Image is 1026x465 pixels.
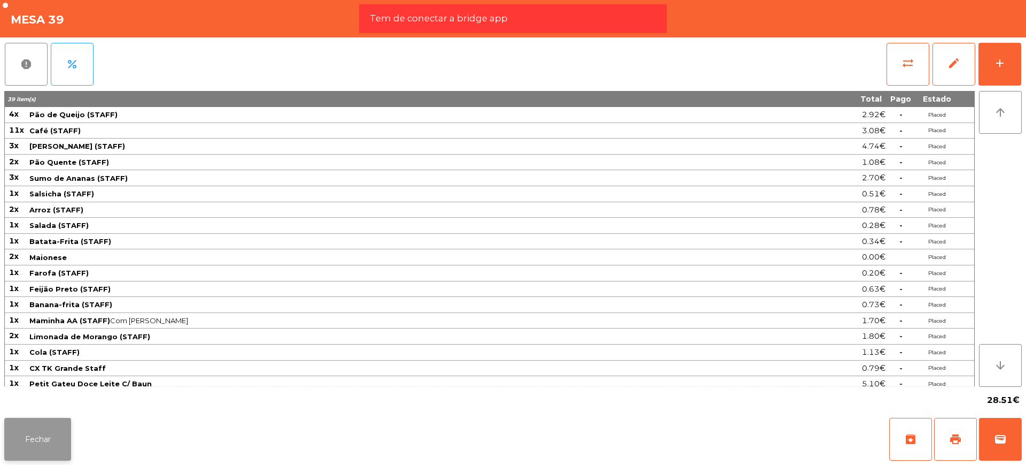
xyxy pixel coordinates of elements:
[29,316,110,325] span: Maminha AA (STAFF)
[66,58,79,71] span: percent
[20,58,33,71] span: report
[901,57,914,70] span: sync_alt
[862,108,885,122] span: 2.92€
[29,348,80,356] span: Cola (STAFF)
[862,139,885,154] span: 4.74€
[862,171,885,185] span: 2.70€
[29,332,150,341] span: Limonada de Morango (STAFF)
[915,345,958,361] td: Placed
[899,157,903,167] span: -
[915,265,958,281] td: Placed
[29,189,94,198] span: Salsicha (STAFF)
[915,186,958,202] td: Placed
[370,12,508,25] span: Tem de conectar a bridge app
[979,91,1022,134] button: arrow_upward
[899,205,903,215] span: -
[993,57,1006,70] div: add
[9,268,19,277] span: 1x
[899,220,903,230] span: -
[862,314,885,328] span: 1.70€
[29,237,111,246] span: Batata-Frita (STAFF)
[915,329,958,345] td: Placed
[751,91,886,107] th: Total
[9,125,24,135] span: 11x
[915,297,958,313] td: Placed
[915,202,958,218] td: Placed
[9,315,19,325] span: 1x
[862,250,885,264] span: 0.00€
[899,141,903,151] span: -
[862,155,885,170] span: 1.08€
[915,123,958,139] td: Placed
[915,234,958,250] td: Placed
[11,12,64,28] h4: Mesa 39
[9,204,19,214] span: 2x
[915,107,958,123] td: Placed
[862,266,885,280] span: 0.20€
[915,281,958,298] td: Placed
[915,376,958,392] td: Placed
[7,96,36,103] span: 39 item(s)
[899,379,903,388] span: -
[51,43,94,86] button: percent
[29,269,89,277] span: Farofa (STAFF)
[29,316,750,325] span: Com [PERSON_NAME]
[978,43,1021,86] button: add
[899,363,903,373] span: -
[915,218,958,234] td: Placed
[862,124,885,138] span: 3.08€
[9,299,19,309] span: 1x
[29,364,106,372] span: CX TK Grande Staff
[862,187,885,201] span: 0.51€
[915,313,958,329] td: Placed
[899,331,903,341] span: -
[29,110,118,119] span: Pão de Queijo (STAFF)
[9,363,19,372] span: 1x
[9,251,19,261] span: 2x
[899,284,903,294] span: -
[862,218,885,233] span: 0.28€
[899,189,903,199] span: -
[994,106,1007,119] i: arrow_upward
[9,157,19,166] span: 2x
[29,174,128,182] span: Sumo de Ananas (STAFF)
[887,43,929,86] button: sync_alt
[29,205,83,214] span: Arroz (STAFF)
[886,91,915,107] th: Pago
[862,361,885,376] span: 0.79€
[9,331,19,340] span: 2x
[994,359,1007,372] i: arrow_downward
[904,433,917,446] span: archive
[9,188,19,198] span: 1x
[994,433,1007,446] span: wallet
[9,141,19,150] span: 3x
[915,361,958,377] td: Placed
[932,43,975,86] button: edit
[899,110,903,119] span: -
[862,282,885,296] span: 0.63€
[915,139,958,155] td: Placed
[9,347,19,356] span: 1x
[9,220,19,230] span: 1x
[9,236,19,246] span: 1x
[29,300,112,309] span: Banana-frita (STAFF)
[5,43,48,86] button: report
[915,170,958,186] td: Placed
[915,155,958,171] td: Placed
[29,158,109,166] span: Pão Quente (STAFF)
[862,203,885,217] span: 0.78€
[9,109,19,119] span: 4x
[899,173,903,182] span: -
[899,126,903,135] span: -
[862,345,885,360] span: 1.13€
[979,344,1022,387] button: arrow_downward
[29,379,152,388] span: Petit Gateu Doce Leite C/ Baun
[889,418,932,461] button: archive
[29,285,111,293] span: Feijão Preto (STAFF)
[862,234,885,249] span: 0.34€
[862,377,885,391] span: 5.10€
[987,392,1020,408] span: 28.51€
[862,329,885,344] span: 1.80€
[899,347,903,357] span: -
[915,249,958,265] td: Placed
